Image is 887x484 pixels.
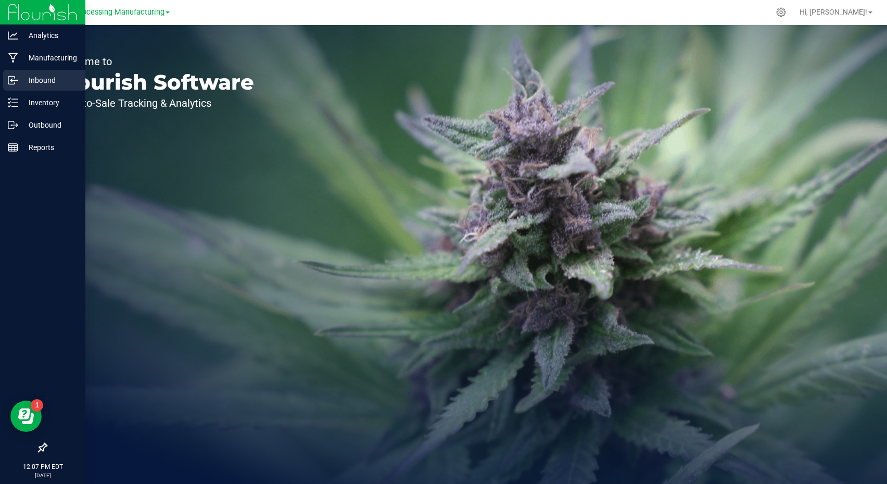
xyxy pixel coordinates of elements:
span: High End Processing Manufacturing [43,8,164,17]
p: Analytics [18,29,81,42]
p: [DATE] [5,471,81,479]
inline-svg: Analytics [8,30,18,41]
inline-svg: Inventory [8,97,18,108]
p: Manufacturing [18,52,81,64]
iframe: Resource center [10,401,42,432]
inline-svg: Inbound [8,75,18,85]
p: Flourish Software [56,72,254,93]
iframe: Resource center unread badge [31,399,43,412]
span: Hi, [PERSON_NAME]! [800,8,867,16]
p: Welcome to [56,56,254,67]
p: Seed-to-Sale Tracking & Analytics [56,98,254,108]
inline-svg: Reports [8,142,18,153]
p: Reports [18,141,81,154]
p: Inventory [18,96,81,109]
p: Outbound [18,119,81,131]
inline-svg: Manufacturing [8,53,18,63]
p: 12:07 PM EDT [5,462,81,471]
div: Manage settings [775,7,788,17]
p: Inbound [18,74,81,86]
inline-svg: Outbound [8,120,18,130]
